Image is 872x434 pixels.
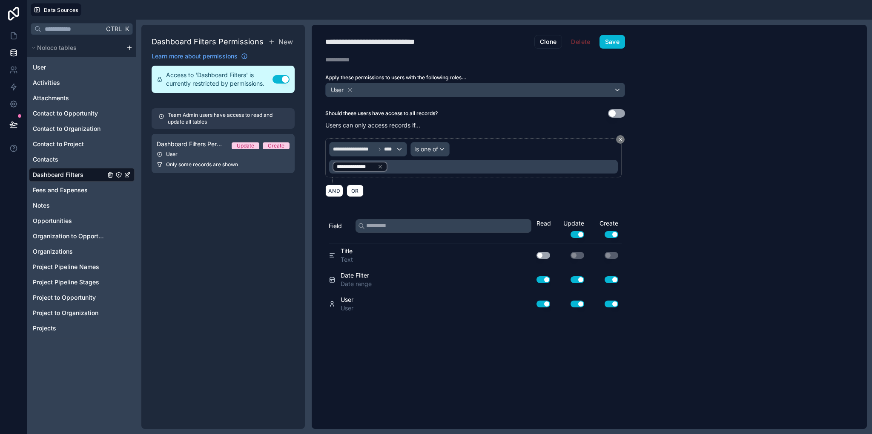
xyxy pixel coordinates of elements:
a: Contact to Opportunity [33,109,105,118]
span: Date range [341,280,372,288]
span: Ctrl [105,23,123,34]
span: Fees and Expenses [33,186,88,194]
span: Learn more about permissions [152,52,238,61]
span: Project to Opportunity [33,293,96,302]
a: Fees and Expenses [33,186,105,194]
span: Dashboard Filters [33,171,83,179]
a: Project Pipeline Stages [33,278,105,286]
button: AND [325,185,343,197]
a: Project to Opportunity [33,293,105,302]
a: Contacts [33,155,105,164]
div: Project Pipeline Stages [29,275,135,289]
span: New [278,37,293,47]
span: Only some records are shown [166,161,238,168]
span: Project Pipeline Stages [33,278,99,286]
a: Projects [33,324,105,333]
span: Activities [33,78,60,87]
span: Project Pipeline Names [33,263,99,271]
a: Project to Organization [33,309,105,317]
div: Organizations [29,245,135,258]
div: Contact to Organization [29,122,135,136]
span: OR [350,188,361,194]
span: Date Filter [341,271,372,280]
span: Is one of [414,145,438,153]
span: Field [329,222,342,230]
div: Organization to Opportunity [29,229,135,243]
span: Text [341,255,353,264]
span: Contact to Opportunity [33,109,98,118]
span: Projects [33,324,56,333]
div: Update [237,142,254,149]
div: Read [536,219,554,228]
span: Opportunities [33,217,72,225]
a: Dashboard Filters [33,171,105,179]
a: Notes [33,201,105,210]
div: Contact to Project [29,137,135,151]
button: Clone [534,35,562,49]
p: Team Admin users have access to read and update all tables [168,112,288,125]
div: Project to Opportunity [29,291,135,304]
div: Project to Organization [29,306,135,320]
div: Project Pipeline Names [29,260,135,274]
a: Dashboard Filters Permission 1UpdateCreateUserOnly some records are shown [152,134,295,173]
div: Opportunities [29,214,135,228]
a: User [33,63,105,72]
span: Title [341,247,353,255]
span: Contact to Organization [33,124,100,133]
span: User [331,86,344,94]
button: Noloco tables [29,42,123,54]
span: Contacts [33,155,58,164]
div: Attachments [29,91,135,105]
span: Access to 'Dashboard Filters' is currently restricted by permissions. [166,71,272,88]
h1: Dashboard Filters Permissions [152,36,264,48]
div: Contact to Opportunity [29,107,135,120]
a: Opportunities [33,217,105,225]
div: Create [588,219,622,238]
a: Contact to Project [33,140,105,148]
p: Users can only access records if... [325,121,625,130]
span: User [33,63,46,72]
div: Projects [29,321,135,335]
button: Is one of [410,142,450,156]
label: Apply these permissions to users with the following roles... [325,74,625,81]
a: Attachments [33,94,105,102]
div: Create [268,142,284,149]
span: User [341,295,353,304]
span: User [341,304,353,312]
button: Data Sources [31,3,81,16]
button: New [267,35,295,49]
div: Dashboard Filters [29,168,135,182]
span: K [124,26,130,32]
span: Contact to Project [33,140,84,148]
div: Activities [29,76,135,90]
a: Learn more about permissions [152,52,248,61]
div: Fees and Expenses [29,183,135,197]
div: User [29,61,135,74]
div: Notes [29,199,135,212]
span: Notes [33,201,50,210]
button: OR [347,185,364,197]
div: Update [554,219,588,238]
button: User [325,83,625,97]
span: Dashboard Filters Permission 1 [157,140,225,148]
a: Organizations [33,247,105,256]
a: Organization to Opportunity [33,232,105,240]
span: Data Sources [44,7,78,13]
a: Project Pipeline Names [33,263,105,271]
span: Project to Organization [33,309,98,317]
a: Contact to Organization [33,124,105,133]
a: Activities [33,78,105,87]
div: User [157,151,290,158]
span: Attachments [33,94,69,102]
label: Should these users have access to all records? [325,110,438,117]
span: Noloco tables [37,43,77,52]
button: Save [599,35,625,49]
div: Contacts [29,153,135,166]
span: Organizations [33,247,73,256]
